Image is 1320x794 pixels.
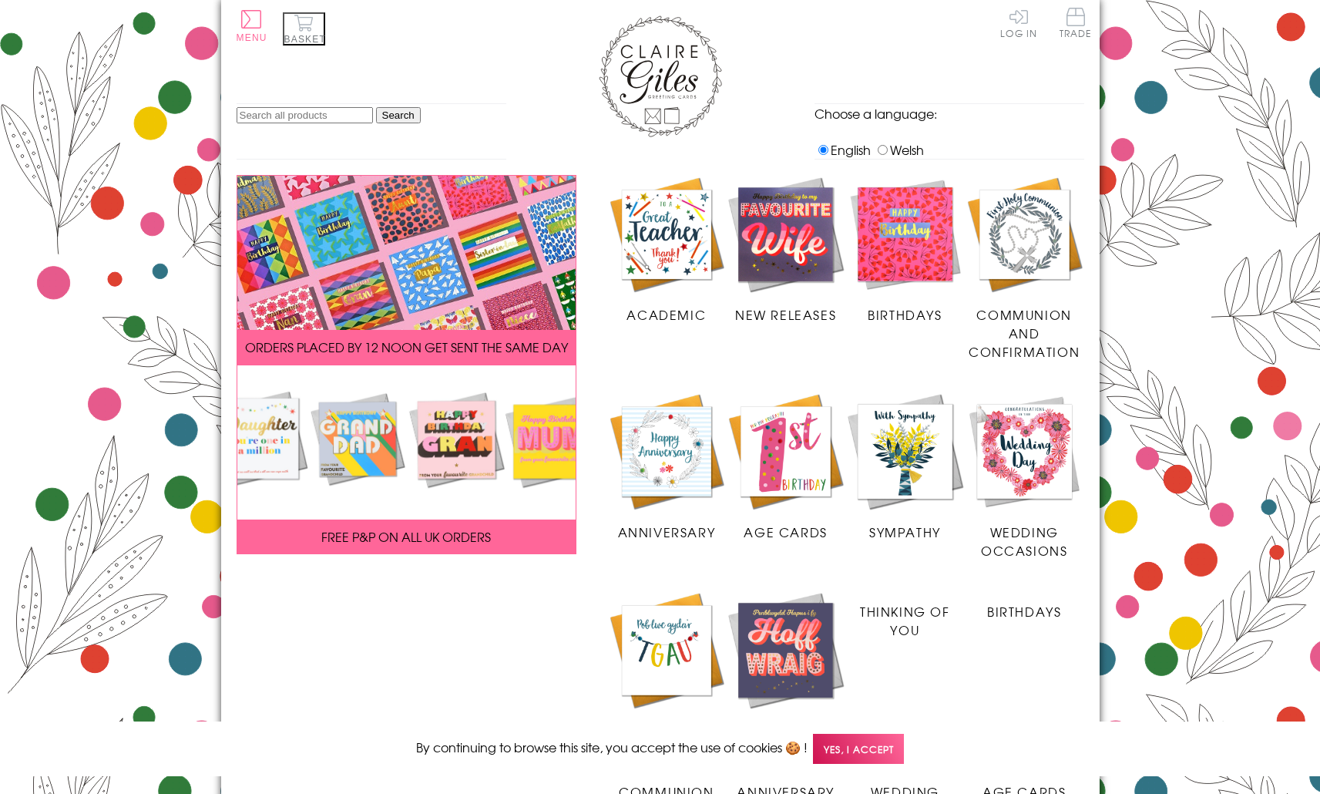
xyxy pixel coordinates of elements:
[845,590,965,639] a: Thinking of You
[845,175,965,325] a: Birthdays
[981,523,1067,560] span: Wedding Occasions
[726,590,845,740] a: New Releases
[1000,8,1037,38] a: Log In
[1060,8,1092,41] a: Trade
[987,602,1061,621] span: Birthdays
[1060,8,1092,38] span: Trade
[815,140,871,159] label: English
[815,104,1084,123] p: Choose a language:
[607,175,727,325] a: Academic
[969,305,1080,361] span: Communion and Confirmation
[869,523,941,541] span: Sympathy
[845,392,965,541] a: Sympathy
[237,10,267,43] button: Menu
[726,392,845,541] a: Age Cards
[874,140,924,159] label: Welsh
[618,523,716,541] span: Anniversary
[860,602,950,639] span: Thinking of You
[245,338,568,356] span: ORDERS PLACED BY 12 NOON GET SENT THE SAME DAY
[878,145,888,155] input: Welsh
[726,175,845,325] a: New Releases
[868,305,942,324] span: Birthdays
[965,590,1084,621] a: Birthdays
[237,32,267,43] span: Menu
[283,12,325,45] button: Basket
[813,734,904,764] span: Yes, I accept
[607,392,727,541] a: Anniversary
[965,175,1084,362] a: Communion and Confirmation
[626,305,706,324] span: Academic
[965,392,1084,560] a: Wedding Occasions
[599,15,722,137] img: Claire Giles Greetings Cards
[607,590,727,740] a: Academic
[735,305,836,324] span: New Releases
[818,145,828,155] input: English
[744,523,827,541] span: Age Cards
[237,107,373,123] input: Search all products
[376,107,421,123] input: Search
[321,527,491,546] span: FREE P&P ON ALL UK ORDERS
